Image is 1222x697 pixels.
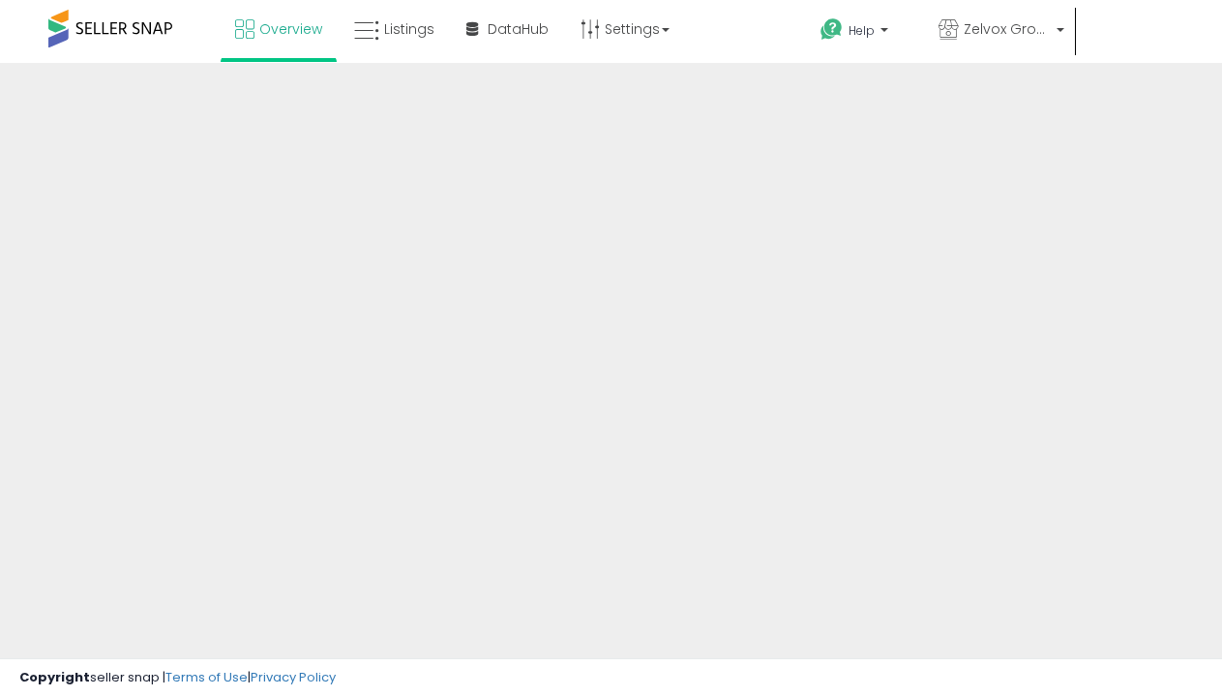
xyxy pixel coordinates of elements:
span: DataHub [488,19,549,39]
div: seller snap | | [19,669,336,687]
a: Help [805,3,921,63]
a: Terms of Use [165,668,248,686]
a: Privacy Policy [251,668,336,686]
i: Get Help [820,17,844,42]
strong: Copyright [19,668,90,686]
span: Help [849,22,875,39]
span: Zelvox Group LLC [964,19,1051,39]
span: Listings [384,19,434,39]
span: Overview [259,19,322,39]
